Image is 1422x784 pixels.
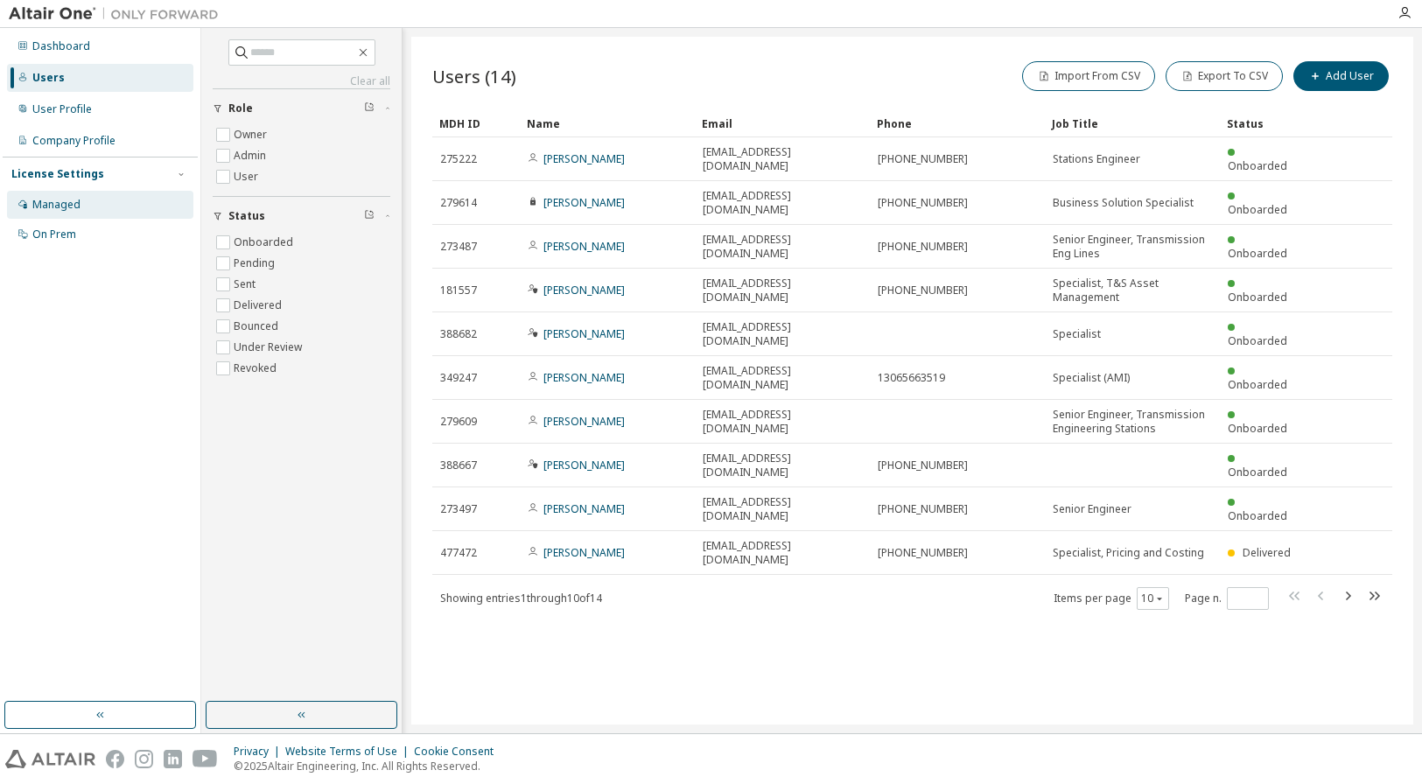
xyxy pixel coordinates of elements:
a: Clear all [213,74,390,88]
span: Onboarded [1228,333,1287,348]
a: [PERSON_NAME] [543,239,625,254]
span: [EMAIL_ADDRESS][DOMAIN_NAME] [703,495,862,523]
div: Phone [877,109,1038,137]
span: [EMAIL_ADDRESS][DOMAIN_NAME] [703,539,862,567]
span: [EMAIL_ADDRESS][DOMAIN_NAME] [703,276,862,304]
a: [PERSON_NAME] [543,458,625,472]
span: Specialist, Pricing and Costing [1053,546,1204,560]
span: 279614 [440,196,477,210]
span: [PHONE_NUMBER] [878,240,968,254]
div: Cookie Consent [414,745,504,759]
div: Dashboard [32,39,90,53]
span: 477472 [440,546,477,560]
img: altair_logo.svg [5,750,95,768]
span: 349247 [440,371,477,385]
span: Stations Engineer [1053,152,1140,166]
span: Business Solution Specialist [1053,196,1194,210]
a: [PERSON_NAME] [543,370,625,385]
span: Onboarded [1228,465,1287,479]
a: [PERSON_NAME] [543,501,625,516]
button: Export To CSV [1166,61,1283,91]
span: [EMAIL_ADDRESS][DOMAIN_NAME] [703,233,862,261]
div: License Settings [11,167,104,181]
span: [EMAIL_ADDRESS][DOMAIN_NAME] [703,408,862,436]
div: On Prem [32,227,76,241]
span: 13065663519 [878,371,945,385]
span: Items per page [1054,587,1169,610]
label: Delivered [234,295,285,316]
label: User [234,166,262,187]
label: Revoked [234,358,280,379]
span: [EMAIL_ADDRESS][DOMAIN_NAME] [703,320,862,348]
a: [PERSON_NAME] [543,326,625,341]
span: 388682 [440,327,477,341]
span: 388667 [440,458,477,472]
label: Owner [234,124,270,145]
span: Clear filter [364,101,375,115]
span: Onboarded [1228,377,1287,392]
span: Senior Engineer [1053,502,1131,516]
div: Job Title [1052,109,1213,137]
div: Name [527,109,688,137]
span: Clear filter [364,209,375,223]
span: Status [228,209,265,223]
label: Sent [234,274,259,295]
span: Onboarded [1228,508,1287,523]
span: [PHONE_NUMBER] [878,502,968,516]
span: [EMAIL_ADDRESS][DOMAIN_NAME] [703,189,862,217]
div: Users [32,71,65,85]
div: Email [702,109,863,137]
a: [PERSON_NAME] [543,414,625,429]
button: Import From CSV [1022,61,1155,91]
span: 275222 [440,152,477,166]
div: Status [1227,109,1301,137]
img: Altair One [9,5,228,23]
span: Onboarded [1228,158,1287,173]
img: facebook.svg [106,750,124,768]
div: Company Profile [32,134,116,148]
span: [EMAIL_ADDRESS][DOMAIN_NAME] [703,451,862,479]
button: Role [213,89,390,128]
div: MDH ID [439,109,513,137]
span: Onboarded [1228,290,1287,304]
label: Onboarded [234,232,297,253]
span: Onboarded [1228,202,1287,217]
span: Page n. [1185,587,1269,610]
span: Showing entries 1 through 10 of 14 [440,591,602,605]
label: Admin [234,145,270,166]
img: linkedin.svg [164,750,182,768]
span: Senior Engineer, Transmission Eng Lines [1053,233,1212,261]
label: Bounced [234,316,282,337]
label: Pending [234,253,278,274]
a: [PERSON_NAME] [543,545,625,560]
span: Specialist, T&S Asset Management [1053,276,1212,304]
span: 273497 [440,502,477,516]
div: Managed [32,198,81,212]
span: 279609 [440,415,477,429]
img: instagram.svg [135,750,153,768]
label: Under Review [234,337,305,358]
span: [PHONE_NUMBER] [878,283,968,297]
button: Add User [1293,61,1389,91]
span: [EMAIL_ADDRESS][DOMAIN_NAME] [703,364,862,392]
span: Senior Engineer, Transmission Engineering Stations [1053,408,1212,436]
span: 181557 [440,283,477,297]
span: [PHONE_NUMBER] [878,458,968,472]
img: youtube.svg [193,750,218,768]
p: © 2025 Altair Engineering, Inc. All Rights Reserved. [234,759,504,773]
span: [EMAIL_ADDRESS][DOMAIN_NAME] [703,145,862,173]
a: [PERSON_NAME] [543,151,625,166]
span: [PHONE_NUMBER] [878,152,968,166]
span: Delivered [1243,545,1291,560]
div: Website Terms of Use [285,745,414,759]
button: 10 [1141,591,1165,605]
button: Status [213,197,390,235]
div: Privacy [234,745,285,759]
span: Specialist (AMI) [1053,371,1130,385]
a: [PERSON_NAME] [543,195,625,210]
span: 273487 [440,240,477,254]
span: [PHONE_NUMBER] [878,196,968,210]
span: Onboarded [1228,246,1287,261]
span: Specialist [1053,327,1101,341]
span: [PHONE_NUMBER] [878,546,968,560]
